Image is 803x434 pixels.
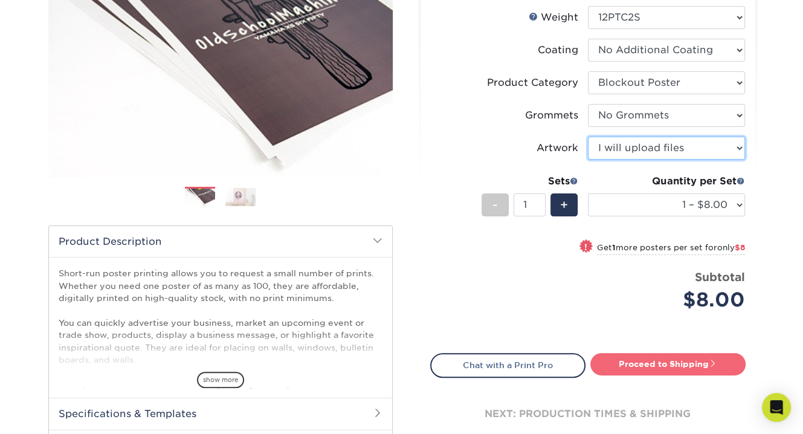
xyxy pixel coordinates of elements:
div: Weight [529,10,578,25]
h2: Specifications & Templates [49,398,392,429]
a: Proceed to Shipping [590,353,746,375]
div: Open Intercom Messenger [762,393,791,422]
strong: 1 [612,243,616,252]
div: Sets [482,174,578,189]
strong: Subtotal [695,270,745,283]
span: - [492,196,498,214]
small: Get more posters per set for [597,243,745,255]
h2: Product Description [49,226,392,257]
span: ! [584,241,587,253]
span: show more [197,372,244,388]
img: Posters 02 [225,188,256,206]
div: Artwork [537,141,578,155]
div: $8.00 [597,285,745,314]
div: Quantity per Set [588,174,745,189]
img: Posters 01 [185,187,215,208]
div: Coating [538,43,578,57]
span: + [560,196,568,214]
div: Grommets [525,108,578,123]
span: $8 [735,243,745,252]
div: Product Category [487,76,578,90]
a: Chat with a Print Pro [430,353,585,377]
span: only [717,243,745,252]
